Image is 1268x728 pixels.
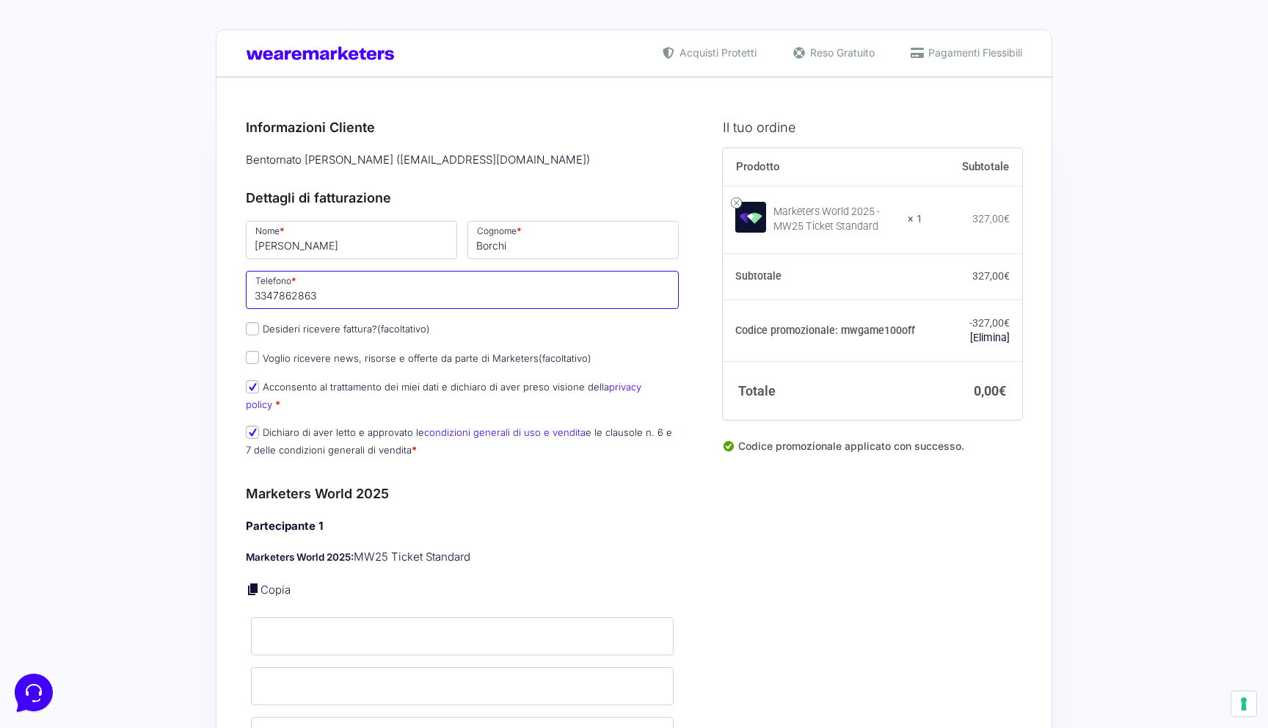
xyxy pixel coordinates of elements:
[23,38,35,50] img: website_grey.svg
[23,123,270,153] button: Inizia una conversazione
[676,45,757,60] span: Acquisti Protetti
[147,85,159,97] img: tab_keywords_by_traffic_grey.svg
[735,202,766,233] img: Marketers World 2025 - MW25 Ticket Standard
[773,205,898,234] div: Marketers World 2025 - MW25 Ticket Standard
[925,45,1022,60] span: Pagamenti Flessibili
[246,221,457,259] input: Nome *
[723,300,922,362] th: Codice promozionale: mwgame100off
[723,148,922,186] th: Prodotto
[922,300,1022,362] td: -
[974,383,1006,398] bdi: 0,00
[12,671,56,715] iframe: Customerly Messenger Launcher
[61,85,73,97] img: tab_domain_overview_orange.svg
[723,361,922,420] th: Totale
[1004,213,1010,225] span: €
[723,438,1022,466] div: Codice promozionale applicato con successo.
[922,148,1022,186] th: Subtotale
[972,317,1010,329] span: 327,00
[23,23,35,35] img: logo_orange.svg
[156,182,270,194] a: Apri Centro Assistenza
[246,381,641,409] a: privacy policy
[246,271,679,309] input: Telefono *
[23,182,114,194] span: Trova una risposta
[972,213,1010,225] bdi: 327,00
[38,38,164,50] div: Dominio: [DOMAIN_NAME]
[12,12,247,35] h2: Ciao da Marketers 👋
[246,322,259,335] input: Desideri ricevere fattura?(facoltativo)
[23,82,53,112] img: dark
[377,323,430,335] span: (facoltativo)
[33,214,240,228] input: Cerca un articolo...
[424,426,586,438] a: condizioni generali di uso e vendita
[806,45,875,60] span: Reso Gratuito
[23,59,125,70] span: Le tue conversazioni
[41,23,72,35] div: v 4.0.25
[972,270,1010,282] bdi: 327,00
[970,332,1010,343] a: Rimuovi il codice promozionale mwgame100off
[246,323,430,335] label: Desideri ricevere fattura?
[246,484,679,503] h3: Marketers World 2025
[246,381,641,409] label: Acconsento al trattamento dei miei dati e dichiaro di aver preso visione della
[908,212,922,227] strong: × 1
[12,471,102,505] button: Home
[192,471,282,505] button: Aiuto
[241,148,684,172] div: Bentornato [PERSON_NAME] ( [EMAIL_ADDRESS][DOMAIN_NAME] )
[70,82,100,112] img: dark
[77,87,112,96] div: Dominio
[102,471,192,505] button: Messaggi
[95,132,216,144] span: Inizia una conversazione
[246,549,679,566] p: MW25 Ticket Standard
[246,117,679,137] h3: Informazioni Cliente
[246,582,260,597] a: Copia i dettagli dell'acquirente
[1231,691,1256,716] button: Le tue preferenze relative al consenso per le tecnologie di tracciamento
[1004,317,1010,329] span: €
[246,352,591,364] label: Voglio ricevere news, risorse e offerte da parte di Marketers
[723,253,922,300] th: Subtotale
[226,492,247,505] p: Aiuto
[246,518,679,535] h4: Partecipante 1
[246,426,259,439] input: Dichiaro di aver letto e approvato lecondizioni generali di uso e venditae le clausole n. 6 e 7 d...
[246,380,259,393] input: Acconsento al trattamento dei miei dati e dichiaro di aver preso visione dellaprivacy policy
[246,351,259,364] input: Voglio ricevere news, risorse e offerte da parte di Marketers(facoltativo)
[539,352,591,364] span: (facoltativo)
[47,82,76,112] img: dark
[723,117,1022,137] h3: Il tuo ordine
[44,492,69,505] p: Home
[260,583,291,597] a: Copia
[999,383,1006,398] span: €
[1004,270,1010,282] span: €
[164,87,244,96] div: Keyword (traffico)
[127,492,167,505] p: Messaggi
[467,221,679,259] input: Cognome *
[246,551,354,563] strong: Marketers World 2025:
[246,426,672,455] label: Dichiaro di aver letto e approvato le e le clausole n. 6 e 7 delle condizioni generali di vendita
[246,188,679,208] h3: Dettagli di fatturazione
